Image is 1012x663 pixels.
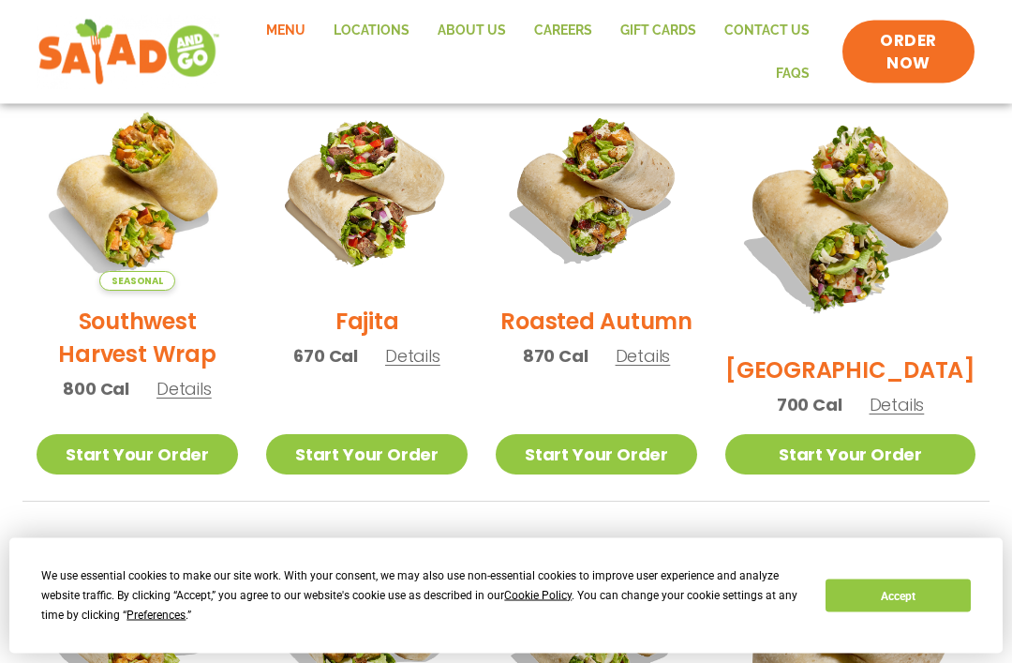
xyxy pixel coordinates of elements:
a: Start Your Order [266,435,468,475]
span: Details [156,378,212,401]
a: Start Your Order [725,435,975,475]
nav: Menu [239,9,825,95]
div: We use essential cookies to make our site work. With your consent, we may also use non-essential ... [41,566,803,625]
a: Locations [320,9,424,53]
a: GIFT CARDS [606,9,710,53]
a: Start Your Order [37,435,238,475]
span: Details [870,394,925,417]
h2: Fajita [335,306,399,339]
span: Cookie Policy [504,589,572,602]
span: Details [616,345,671,369]
h2: [GEOGRAPHIC_DATA] [725,354,975,387]
h2: Southwest Harvest Wrap [37,306,238,371]
img: new-SAG-logo-768×292 [37,15,220,90]
img: Product photo for Southwest Harvest Wrap [37,90,238,292]
span: 870 Cal [523,344,588,369]
h2: Roasted Autumn [500,306,692,339]
span: Details [385,345,440,369]
span: ORDER NOW [861,30,956,75]
span: Preferences [126,609,186,622]
a: ORDER NOW [842,21,975,84]
span: 700 Cal [777,393,842,418]
button: Accept [826,580,970,612]
span: Seasonal [99,272,175,292]
a: Menu [252,9,320,53]
img: Product photo for BBQ Ranch Wrap [725,90,975,340]
a: Contact Us [710,9,824,53]
img: Product photo for Roasted Autumn Wrap [496,90,697,292]
div: Cookie Consent Prompt [9,538,1003,654]
img: Product photo for Fajita Wrap [266,90,468,292]
span: 670 Cal [293,344,358,369]
a: FAQs [762,53,824,96]
a: Start Your Order [496,435,697,475]
a: Careers [520,9,606,53]
a: About Us [424,9,520,53]
span: 800 Cal [63,377,129,402]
